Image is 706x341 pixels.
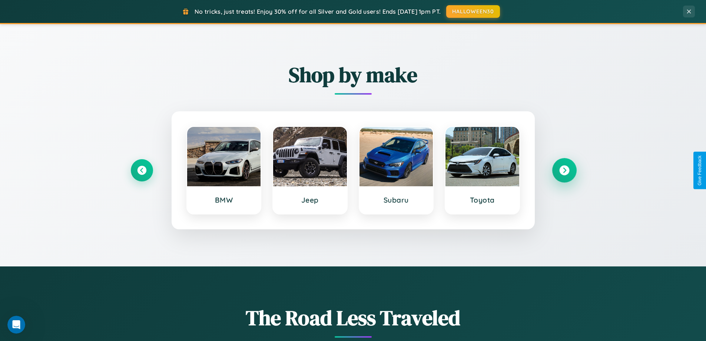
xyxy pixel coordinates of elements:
h3: Toyota [453,196,512,204]
h2: Shop by make [131,60,576,89]
div: Give Feedback [697,155,702,186]
iframe: Intercom live chat [7,316,25,334]
h3: Jeep [281,196,339,204]
h3: Subaru [367,196,426,204]
h3: BMW [195,196,253,204]
h1: The Road Less Traveled [131,304,576,332]
button: HALLOWEEN30 [446,5,500,18]
span: No tricks, just treats! Enjoy 30% off for all Silver and Gold users! Ends [DATE] 1pm PT. [195,8,441,15]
